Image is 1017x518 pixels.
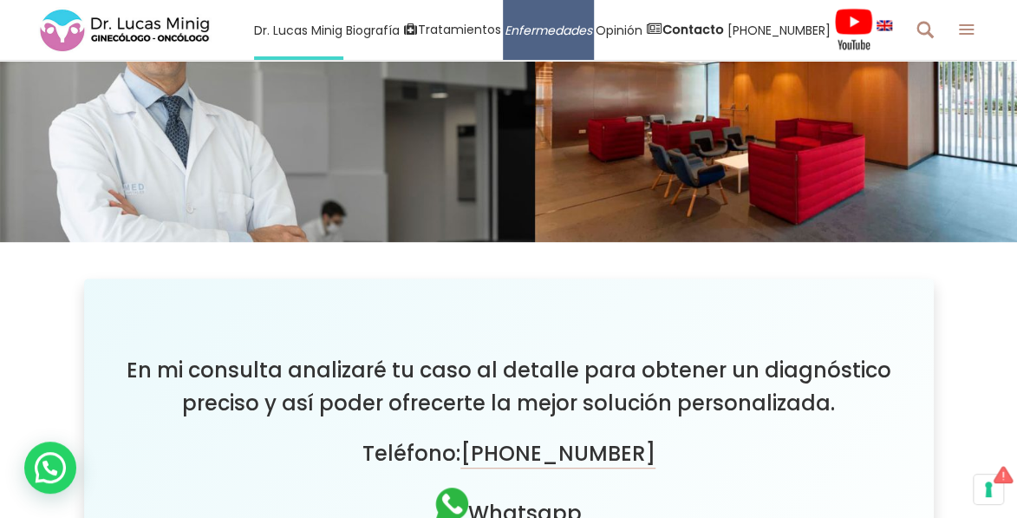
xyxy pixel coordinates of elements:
[24,442,76,494] div: WhatsApp contact
[877,20,892,30] img: language english
[254,20,342,40] span: Dr. Lucas Minig
[834,8,873,51] img: Videos Youtube Ginecología
[727,20,831,40] span: [PHONE_NUMBER]
[505,20,592,40] span: Enfermedades
[346,20,400,40] span: Biografía
[97,437,921,470] h3: Teléfono:
[460,439,655,469] a: [PHONE_NUMBER]
[662,21,724,38] strong: Contacto
[97,354,921,420] h3: En mi consulta analizaré tu caso al detalle para obtener un diagnóstico preciso y así poder ofrec...
[418,20,501,40] span: Tratamientos
[596,20,642,40] span: Opinión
